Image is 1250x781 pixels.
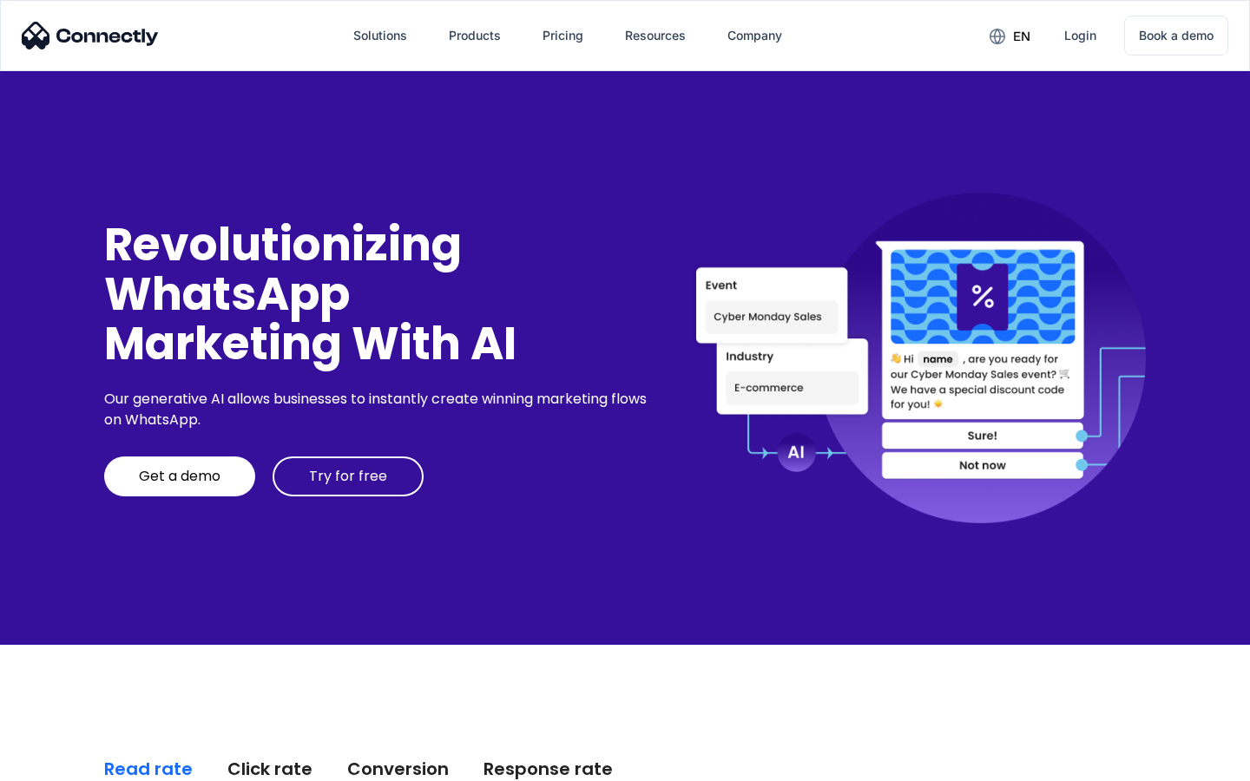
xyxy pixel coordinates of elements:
div: Login [1064,23,1096,48]
div: Conversion [347,757,449,781]
ul: Language list [35,751,104,775]
div: Response rate [484,757,613,781]
div: en [1013,24,1030,49]
div: Company [727,23,782,48]
img: Connectly Logo [22,22,159,49]
div: Pricing [543,23,583,48]
div: Our generative AI allows businesses to instantly create winning marketing flows on WhatsApp. [104,389,653,430]
div: Get a demo [139,468,220,485]
a: Get a demo [104,456,255,496]
div: Resources [625,23,686,48]
div: Revolutionizing WhatsApp Marketing With AI [104,220,653,369]
div: Click rate [227,757,312,781]
aside: Language selected: English [17,751,104,775]
div: Solutions [353,23,407,48]
div: Try for free [309,468,387,485]
a: Pricing [529,15,597,56]
a: Try for free [273,456,424,496]
a: Book a demo [1124,16,1228,56]
a: Login [1050,15,1110,56]
div: Products [449,23,501,48]
div: Read rate [104,757,193,781]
